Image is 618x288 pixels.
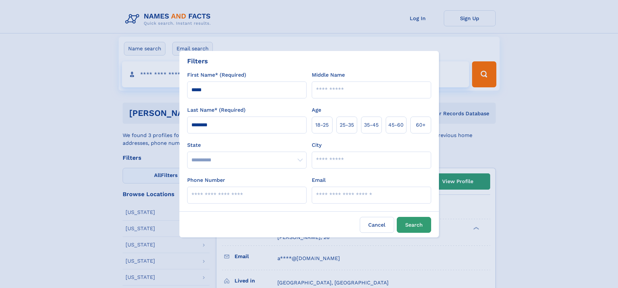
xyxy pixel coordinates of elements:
[187,176,225,184] label: Phone Number
[315,121,329,129] span: 18‑25
[187,71,246,79] label: First Name* (Required)
[187,106,246,114] label: Last Name* (Required)
[397,217,431,233] button: Search
[312,176,326,184] label: Email
[312,106,321,114] label: Age
[388,121,404,129] span: 45‑60
[364,121,379,129] span: 35‑45
[312,141,321,149] label: City
[312,71,345,79] label: Middle Name
[187,56,208,66] div: Filters
[416,121,426,129] span: 60+
[340,121,354,129] span: 25‑35
[187,141,307,149] label: State
[360,217,394,233] label: Cancel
